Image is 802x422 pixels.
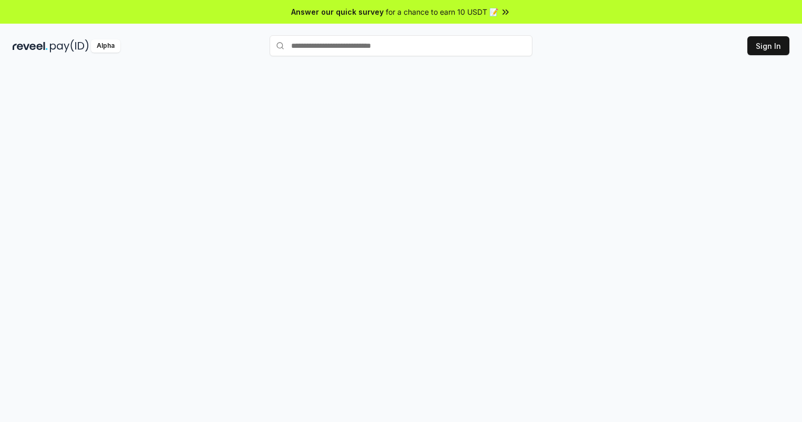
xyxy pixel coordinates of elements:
span: Answer our quick survey [291,6,384,17]
img: reveel_dark [13,39,48,53]
img: pay_id [50,39,89,53]
div: Alpha [91,39,120,53]
button: Sign In [747,36,789,55]
span: for a chance to earn 10 USDT 📝 [386,6,498,17]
